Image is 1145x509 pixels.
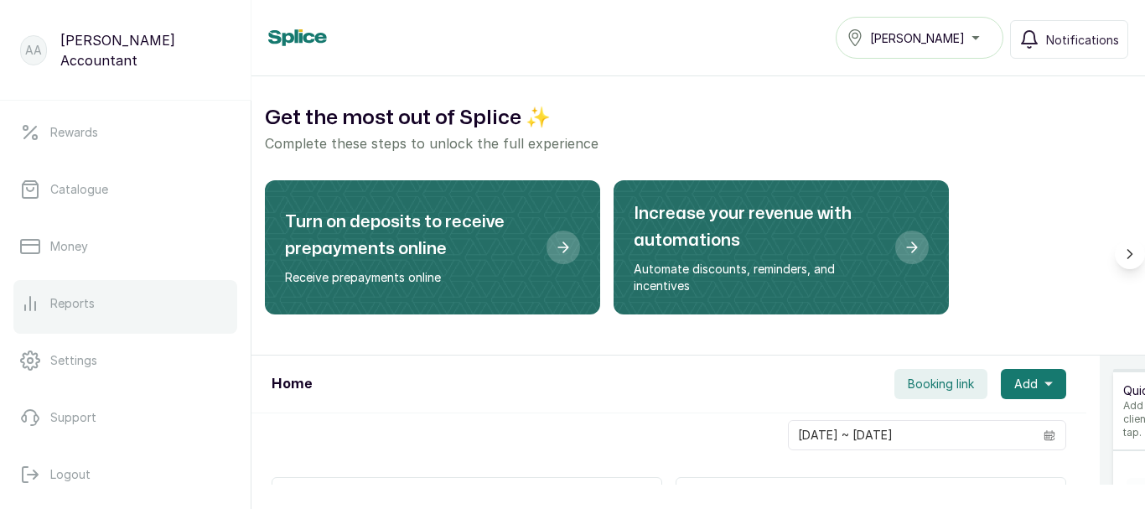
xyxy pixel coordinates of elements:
p: Reports [50,295,95,312]
p: Catalogue [50,181,108,198]
button: Notifications [1010,20,1128,59]
span: Add [1014,376,1038,392]
input: Select date [789,421,1034,449]
a: Support [13,394,237,441]
button: Logout [13,451,237,498]
div: Turn on deposits to receive prepayments online [265,180,600,314]
button: Add [1001,369,1066,399]
div: Increase your revenue with automations [614,180,949,314]
p: Rewards [50,124,98,141]
p: AA [25,42,42,59]
h2: Turn on deposits to receive prepayments online [285,209,533,262]
p: Settings [50,352,97,369]
a: Reports [13,280,237,327]
a: Settings [13,337,237,384]
p: Money [50,238,88,255]
h2: Increase your revenue with automations [634,200,882,254]
button: Scroll right [1115,239,1145,269]
span: Booking link [908,376,974,392]
p: [PERSON_NAME] Accountant [60,30,231,70]
p: Logout [50,466,91,483]
span: Notifications [1046,31,1119,49]
button: Booking link [894,369,987,399]
button: [PERSON_NAME] [836,17,1003,59]
a: Rewards [13,109,237,156]
h2: Get the most out of Splice ✨ [265,103,1132,133]
p: Complete these steps to unlock the full experience [265,133,1132,153]
a: Catalogue [13,166,237,213]
span: [PERSON_NAME] [870,29,965,47]
svg: calendar [1044,429,1055,441]
p: Automate discounts, reminders, and incentives [634,261,882,294]
a: Money [13,223,237,270]
h1: Home [272,374,312,394]
p: Receive prepayments online [285,269,533,286]
p: Support [50,409,96,426]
